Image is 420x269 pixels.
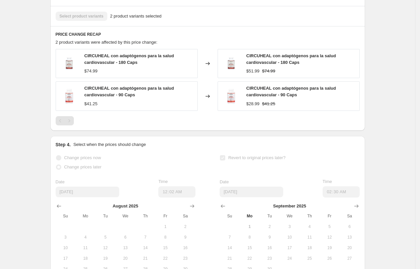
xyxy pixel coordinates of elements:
[340,232,359,243] button: Saturday September 13 2025
[220,179,229,184] span: Date
[56,243,76,253] button: Sunday August 10 2025
[242,224,257,229] span: 1
[302,213,317,219] span: Th
[220,232,239,243] button: Sunday September 7 2025
[56,179,65,184] span: Date
[222,213,237,219] span: Su
[178,245,192,250] span: 16
[299,243,319,253] button: Thursday September 18 2025
[342,213,357,219] span: Sa
[280,253,299,264] button: Wednesday September 24 2025
[222,256,237,261] span: 21
[155,221,175,232] button: Friday August 1 2025
[178,235,192,240] span: 9
[260,221,280,232] button: Tuesday September 2 2025
[246,101,260,107] div: $28.99
[222,235,237,240] span: 7
[240,221,260,232] button: Today Monday September 1 2025
[221,86,241,106] img: Circuheal90-1_80x.jpg
[76,253,95,264] button: Monday August 18 2025
[322,224,337,229] span: 5
[175,232,195,243] button: Saturday August 9 2025
[78,213,93,219] span: Mo
[178,256,192,261] span: 23
[84,86,174,97] span: CIRCUHEAL con adaptógenos para la salud cardiovascular - 90 Caps
[320,221,340,232] button: Friday September 5 2025
[158,186,195,198] input: 12:00
[115,232,135,243] button: Wednesday August 6 2025
[342,224,357,229] span: 6
[95,211,115,221] th: Tuesday
[220,211,239,221] th: Sunday
[158,245,173,250] span: 15
[158,256,173,261] span: 22
[98,245,113,250] span: 12
[246,68,260,74] div: $51.99
[155,243,175,253] button: Friday August 15 2025
[323,179,332,184] span: Time
[282,213,297,219] span: We
[115,243,135,253] button: Wednesday August 13 2025
[282,245,297,250] span: 17
[302,235,317,240] span: 11
[155,211,175,221] th: Friday
[178,213,192,219] span: Sa
[158,179,168,184] span: Time
[262,224,277,229] span: 2
[59,86,79,106] img: Circuheal90-1_80x.jpg
[56,253,76,264] button: Sunday August 17 2025
[228,155,286,160] span: Revert to original prices later?
[340,211,359,221] th: Saturday
[322,213,337,219] span: Fr
[135,211,155,221] th: Thursday
[58,245,73,250] span: 10
[260,211,280,221] th: Tuesday
[302,245,317,250] span: 18
[76,232,95,243] button: Monday August 4 2025
[260,232,280,243] button: Tuesday September 9 2025
[280,243,299,253] button: Wednesday September 17 2025
[299,211,319,221] th: Thursday
[282,256,297,261] span: 24
[98,213,113,219] span: Tu
[95,253,115,264] button: Tuesday August 19 2025
[340,243,359,253] button: Saturday September 20 2025
[322,235,337,240] span: 12
[155,253,175,264] button: Friday August 22 2025
[323,186,360,198] input: 12:00
[59,54,79,73] img: CIRCUHEAL_S-T_3_800-removebg-preview_80x.png
[73,141,146,148] p: Select when the prices should change
[110,13,161,20] span: 2 product variants selected
[98,256,113,261] span: 19
[262,245,277,250] span: 16
[242,213,257,219] span: Mo
[118,245,132,250] span: 13
[58,256,73,261] span: 17
[282,235,297,240] span: 10
[118,213,132,219] span: We
[138,213,153,219] span: Th
[340,253,359,264] button: Saturday September 27 2025
[95,232,115,243] button: Tuesday August 5 2025
[262,101,275,107] strike: $41.25
[78,256,93,261] span: 18
[322,256,337,261] span: 26
[135,253,155,264] button: Thursday August 21 2025
[242,256,257,261] span: 22
[187,202,197,211] button: Show next month, September 2025
[158,213,173,219] span: Fr
[240,243,260,253] button: Monday September 15 2025
[299,221,319,232] button: Thursday September 4 2025
[58,213,73,219] span: Su
[340,221,359,232] button: Saturday September 6 2025
[175,253,195,264] button: Saturday August 23 2025
[320,232,340,243] button: Friday September 12 2025
[218,202,228,211] button: Show previous month, August 2025
[56,32,360,37] h6: PRICE CHANGE RECAP
[282,224,297,229] span: 3
[260,243,280,253] button: Tuesday September 16 2025
[240,232,260,243] button: Monday September 8 2025
[222,245,237,250] span: 14
[280,221,299,232] button: Wednesday September 3 2025
[56,141,71,148] h2: Step 4.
